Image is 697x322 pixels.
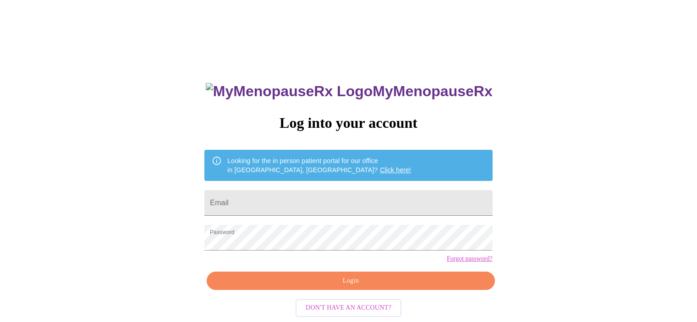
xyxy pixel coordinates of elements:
[227,153,411,178] div: Looking for the in person patient portal for our office in [GEOGRAPHIC_DATA], [GEOGRAPHIC_DATA]?
[206,83,373,100] img: MyMenopauseRx Logo
[306,302,391,314] span: Don't have an account?
[380,166,411,174] a: Click here!
[296,299,401,317] button: Don't have an account?
[447,255,493,262] a: Forgot password?
[204,115,492,131] h3: Log into your account
[293,303,404,311] a: Don't have an account?
[217,275,484,287] span: Login
[206,83,493,100] h3: MyMenopauseRx
[207,272,494,290] button: Login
